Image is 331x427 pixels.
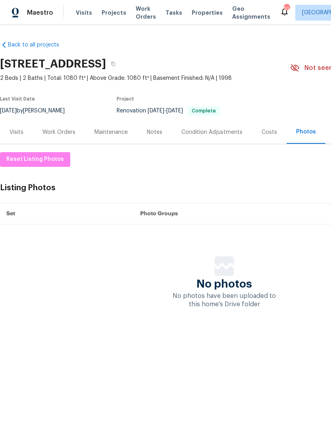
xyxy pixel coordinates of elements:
div: Photos [296,128,316,136]
span: Tasks [165,10,182,15]
span: Projects [102,9,126,17]
span: No photos [196,280,252,288]
button: Copy Address [106,57,120,71]
span: Project [117,97,134,101]
div: Work Orders [42,128,75,136]
span: Work Orders [136,5,156,21]
span: Renovation [117,108,220,114]
div: Visits [10,128,23,136]
span: Visits [76,9,92,17]
span: Geo Assignments [232,5,270,21]
div: Condition Adjustments [181,128,242,136]
div: Costs [262,128,277,136]
span: No photos have been uploaded to this home's Drive folder [173,293,276,307]
span: [DATE] [148,108,164,114]
div: 51 [284,5,289,13]
span: Properties [192,9,223,17]
span: Reset Listing Photos [6,155,64,164]
span: Complete [189,108,219,113]
div: Maintenance [94,128,128,136]
span: [DATE] [166,108,183,114]
span: - [148,108,183,114]
span: Maestro [27,9,53,17]
div: Notes [147,128,162,136]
